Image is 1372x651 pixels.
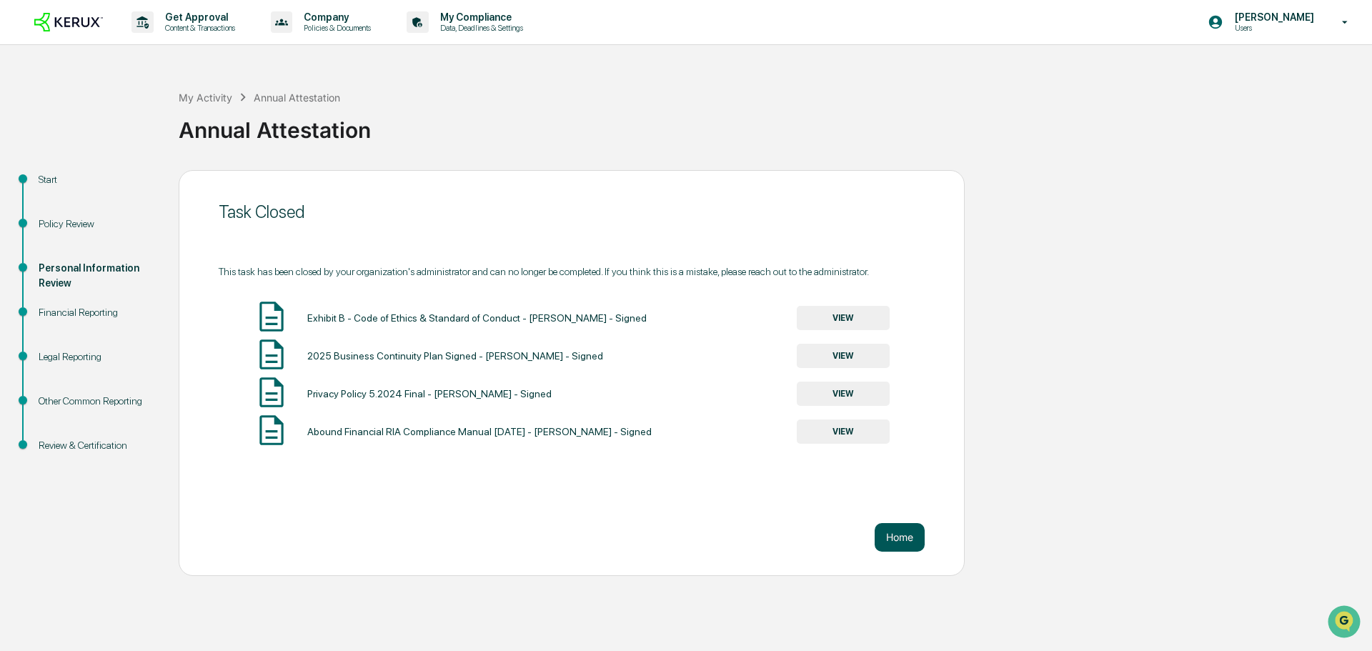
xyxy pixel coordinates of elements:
button: VIEW [797,419,890,444]
p: How can we help? [14,30,260,53]
div: Exhibit B - Code of Ethics & Standard of Conduct - [PERSON_NAME] - Signed [307,312,647,324]
div: 🗄️ [104,182,115,193]
div: 2025 Business Continuity Plan Signed - [PERSON_NAME] - Signed [307,350,603,362]
a: 🖐️Preclearance [9,174,98,200]
div: Annual Attestation [179,106,1365,143]
div: 🔎 [14,209,26,220]
p: My Compliance [429,11,530,23]
div: Privacy Policy 5.2024 Final - [PERSON_NAME] - Signed [307,388,552,399]
button: Start new chat [243,114,260,131]
div: Financial Reporting [39,305,156,320]
div: Other Common Reporting [39,394,156,409]
p: Users [1223,23,1321,33]
p: Company [292,11,378,23]
button: VIEW [797,382,890,406]
p: Policies & Documents [292,23,378,33]
img: logo [34,13,103,32]
a: 🗄️Attestations [98,174,183,200]
p: Get Approval [154,11,242,23]
div: Start [39,172,156,187]
div: Start new chat [49,109,234,124]
img: Document Icon [254,374,289,410]
div: Task Closed [219,202,925,222]
span: Preclearance [29,180,92,194]
a: 🔎Data Lookup [9,202,96,227]
button: Home [875,523,925,552]
div: 🖐️ [14,182,26,193]
span: Attestations [118,180,177,194]
div: We're available if you need us! [49,124,181,135]
iframe: Open customer support [1326,604,1365,642]
button: VIEW [797,344,890,368]
p: Data, Deadlines & Settings [429,23,530,33]
img: Document Icon [254,337,289,372]
p: [PERSON_NAME] [1223,11,1321,23]
div: My Activity [179,91,232,104]
div: Annual Attestation [254,91,340,104]
span: Data Lookup [29,207,90,222]
img: Document Icon [254,299,289,334]
button: VIEW [797,306,890,330]
img: 1746055101610-c473b297-6a78-478c-a979-82029cc54cd1 [14,109,40,135]
div: Personal Information Review [39,261,156,291]
div: Review & Certification [39,438,156,453]
img: Document Icon [254,412,289,448]
p: Content & Transactions [154,23,242,33]
div: Policy Review [39,217,156,232]
div: Abound Financial RIA Compliance Manual [DATE] - [PERSON_NAME] - Signed [307,426,652,437]
div: This task has been closed by your organization's administrator and can no longer be completed. If... [219,266,925,277]
span: Pylon [142,242,173,253]
a: Powered byPylon [101,242,173,253]
div: Legal Reporting [39,349,156,364]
